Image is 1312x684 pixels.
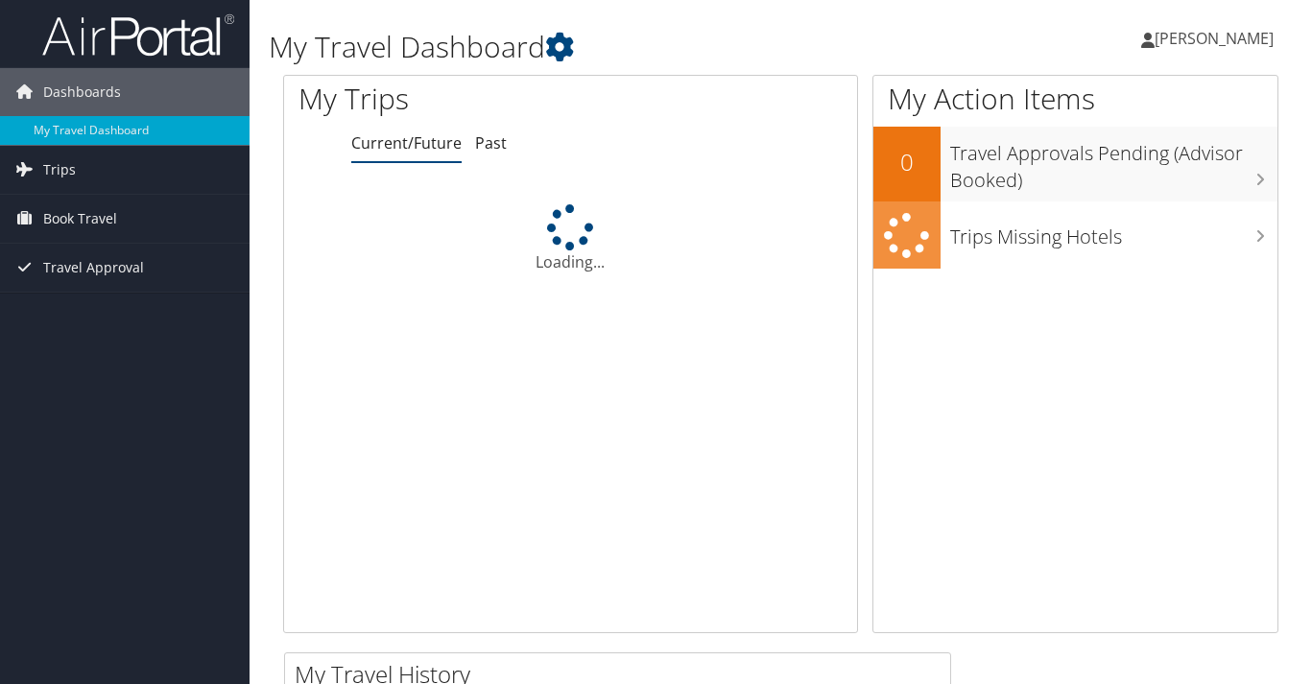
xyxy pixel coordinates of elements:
a: Trips Missing Hotels [873,201,1277,270]
h3: Trips Missing Hotels [950,214,1277,250]
a: [PERSON_NAME] [1141,10,1293,67]
img: airportal-logo.png [42,12,234,58]
h1: My Travel Dashboard [269,27,951,67]
h1: My Action Items [873,79,1277,119]
a: 0Travel Approvals Pending (Advisor Booked) [873,127,1277,200]
span: Dashboards [43,68,121,116]
span: [PERSON_NAME] [1155,28,1274,49]
span: Trips [43,146,76,194]
h2: 0 [873,146,941,178]
h3: Travel Approvals Pending (Advisor Booked) [950,130,1277,194]
div: Loading... [284,204,857,273]
a: Current/Future [351,132,462,153]
a: Past [475,132,507,153]
span: Book Travel [43,195,117,243]
h1: My Trips [298,79,604,119]
span: Travel Approval [43,244,144,292]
